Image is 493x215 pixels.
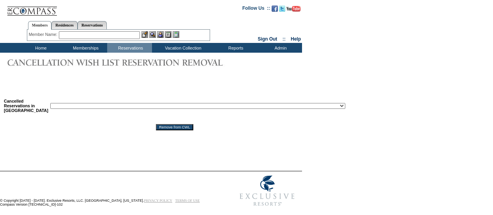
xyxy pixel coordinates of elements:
[175,199,200,203] a: TERMS OF USE
[4,99,48,113] b: Cancelled Reservations in [GEOGRAPHIC_DATA]
[286,8,300,12] a: Subscribe to our YouTube Channel
[157,31,164,38] img: Impersonate
[51,21,78,29] a: Residences
[286,6,300,12] img: Subscribe to our YouTube Channel
[4,55,238,70] img: Cancellation Wish List Reservation Removal
[149,31,156,38] img: View
[242,5,270,14] td: Follow Us ::
[212,43,257,53] td: Reports
[78,21,107,29] a: Reservations
[232,171,302,210] img: Exclusive Resorts
[156,124,193,130] input: Remove from CWL
[272,5,278,12] img: Become our fan on Facebook
[165,31,171,38] img: Reservations
[257,43,302,53] td: Admin
[291,36,301,42] a: Help
[144,199,172,203] a: PRIVACY POLICY
[279,5,285,12] img: Follow us on Twitter
[272,8,278,12] a: Become our fan on Facebook
[141,31,148,38] img: b_edit.gif
[28,21,52,30] a: Members
[152,43,212,53] td: Vacation Collection
[29,31,59,38] div: Member Name:
[258,36,277,42] a: Sign Out
[18,43,62,53] td: Home
[173,31,179,38] img: b_calculator.gif
[107,43,152,53] td: Reservations
[62,43,107,53] td: Memberships
[279,8,285,12] a: Follow us on Twitter
[283,36,286,42] span: ::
